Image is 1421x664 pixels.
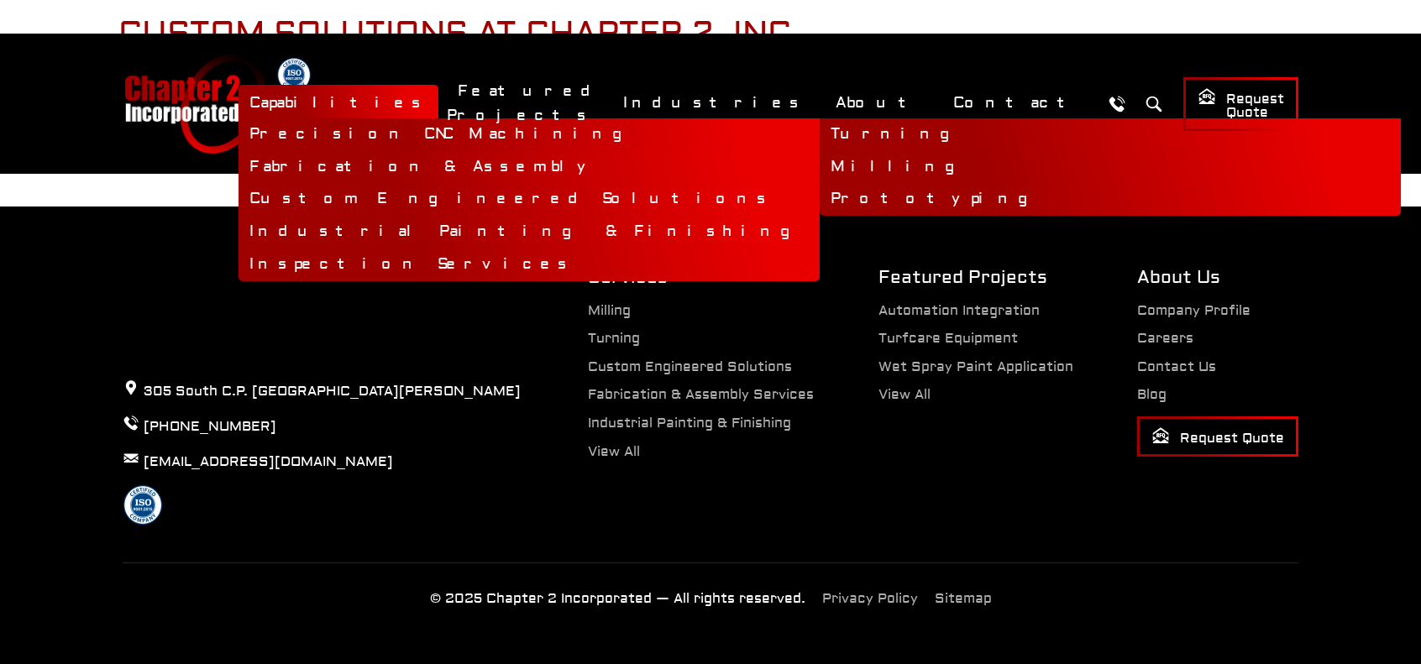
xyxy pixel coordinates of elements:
a: View All [588,443,640,460]
button: Search [1138,88,1169,119]
a: Milling [588,302,631,319]
span: Request Quote [1151,426,1284,447]
a: Sitemap [935,590,992,607]
a: Capabilities [239,85,438,121]
a: Custom Engineered Solutions [239,183,820,216]
a: Turning [588,330,640,347]
a: Prototyping [820,183,1401,216]
a: Careers [1137,330,1193,347]
a: Precision CNC Machining [239,118,820,151]
span: Request Quote [1198,87,1284,122]
a: Turfcare Equipment [878,330,1018,347]
h2: About Us [1137,265,1298,290]
a: Fabrication & Assembly Services [588,386,814,403]
p: 305 South C.P. [GEOGRAPHIC_DATA][PERSON_NAME] [123,379,521,402]
h2: Featured Projects [878,265,1073,290]
a: Contact Us [1137,358,1216,375]
a: Fabrication & Assembly [239,151,820,184]
a: About [825,85,934,121]
a: Milling [820,151,1401,184]
a: Request Quote [1183,77,1298,131]
h2: Custom Solutions at Chapter 2, Inc. [118,15,1303,54]
a: Privacy Policy [822,590,918,607]
a: Call Us [1101,88,1132,119]
a: Inspection Services [239,248,820,281]
a: Wet Spray Paint Application [878,358,1073,375]
a: Contact [942,85,1093,121]
a: [PHONE_NUMBER] [144,418,276,435]
a: Company Profile [1137,302,1251,319]
a: Turning [820,118,1401,151]
a: View All [878,386,931,403]
a: Request Quote [1137,416,1298,457]
a: Custom Engineered Solutions [588,358,792,375]
a: Chapter 2 Incorporated [123,54,265,154]
p: © 2025 Chapter 2 Incorporated — All rights reserved. [430,588,805,610]
a: Automation Integration [878,302,1040,319]
a: Featured Projects [447,73,604,133]
a: [EMAIL_ADDRESS][DOMAIN_NAME] [144,453,393,470]
a: Industrial Painting & Finishing [588,415,791,431]
a: Industries [612,85,816,121]
a: Blog [1137,386,1167,403]
a: Industrial Painting & Finishing [239,216,820,248]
